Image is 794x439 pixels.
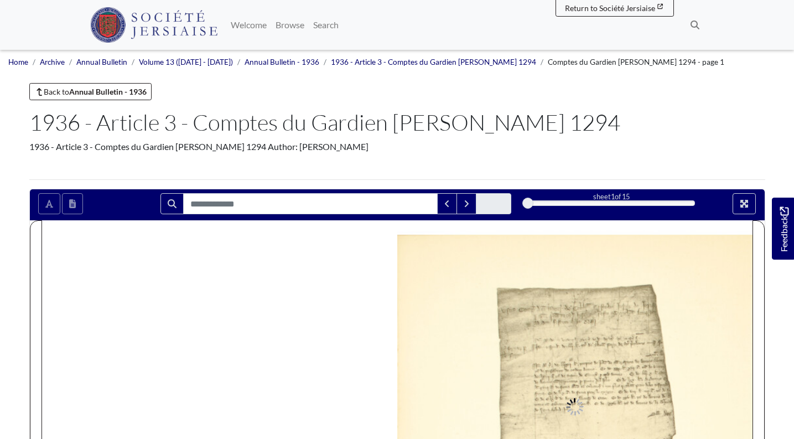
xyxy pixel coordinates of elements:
[331,58,536,66] a: 1936 - Article 3 - Comptes du Gardien [PERSON_NAME] 1294
[62,193,83,214] button: Open transcription window
[29,140,765,153] div: 1936 - Article 3 - Comptes du Gardien [PERSON_NAME] 1294 Author: [PERSON_NAME]
[777,206,791,251] span: Feedback
[40,58,65,66] a: Archive
[271,14,309,36] a: Browse
[29,109,765,136] h1: 1936 - Article 3 - Comptes du Gardien [PERSON_NAME] 1294
[76,58,127,66] a: Annual Bulletin
[139,58,233,66] a: Volume 13 ([DATE] - [DATE])
[69,87,147,96] strong: Annual Bulletin - 1936
[160,193,184,214] button: Search
[90,4,218,45] a: Société Jersiaise logo
[528,192,695,202] div: sheet of 15
[183,193,438,214] input: Search for
[8,58,28,66] a: Home
[565,3,655,13] span: Return to Société Jersiaise
[772,198,794,260] a: Would you like to provide feedback?
[226,14,271,36] a: Welcome
[733,193,756,214] button: Full screen mode
[309,14,343,36] a: Search
[38,193,60,214] button: Toggle text selection (Alt+T)
[611,192,615,201] span: 1
[548,58,724,66] span: Comptes du Gardien [PERSON_NAME] 1294 - page 1
[456,193,476,214] button: Next Match
[437,193,457,214] button: Previous Match
[29,83,152,100] a: Back toAnnual Bulletin - 1936
[90,7,218,43] img: Société Jersiaise
[245,58,319,66] a: Annual Bulletin - 1936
